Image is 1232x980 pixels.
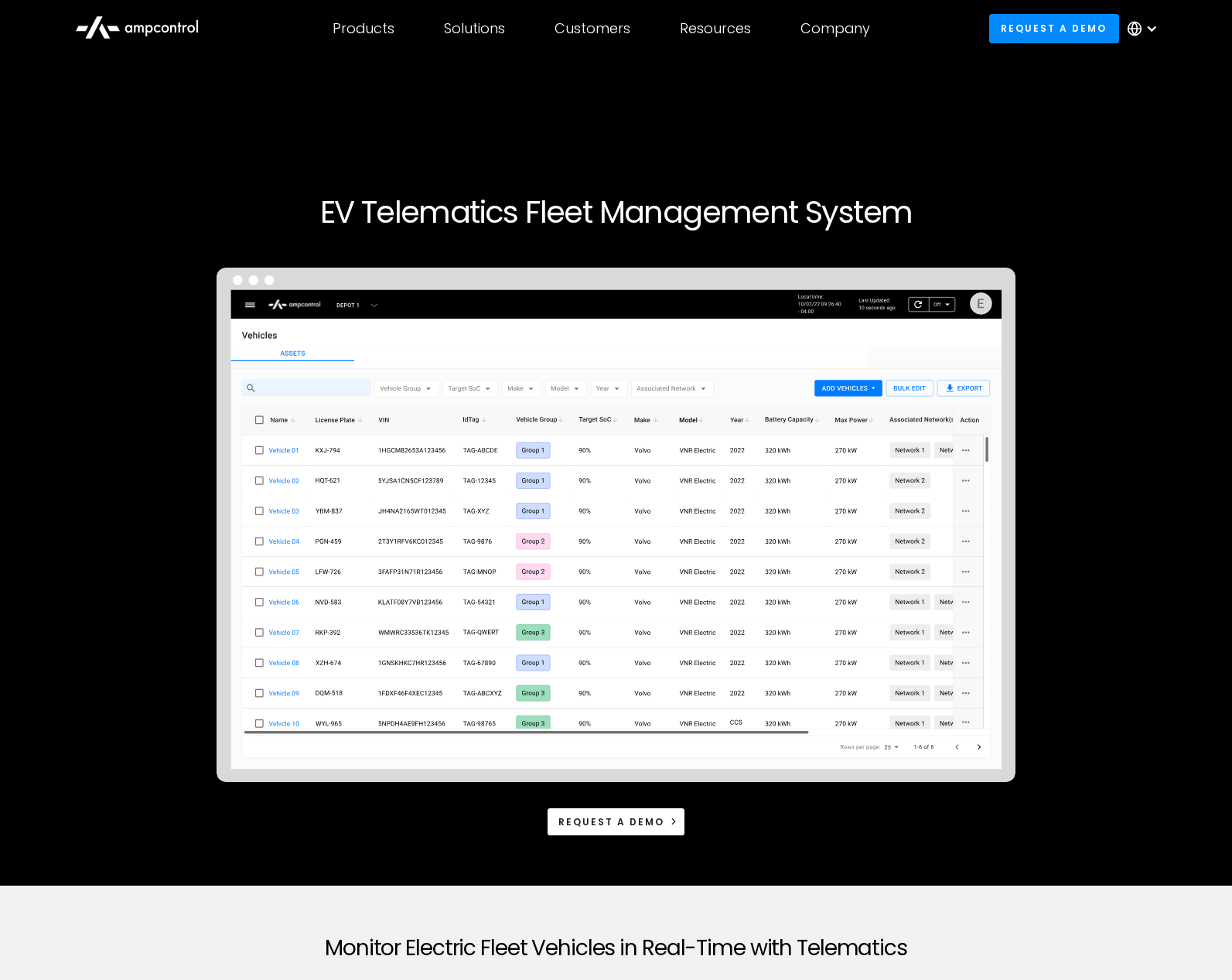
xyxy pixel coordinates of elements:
div: Resources [680,20,751,37]
img: Ampcontrol Energy Management Software for Efficient EV optimization [217,268,1016,782]
div: Company [800,20,870,37]
div: Solutions [444,20,505,37]
a: Request a demo [547,808,686,836]
div: Request a demo [558,815,664,829]
div: Customers [555,20,630,37]
div: Products [333,20,394,37]
a: Request a demo [989,14,1119,43]
h2: Monitor Electric Fleet Vehicles in Real-Time with Telematics [208,935,1025,961]
h1: EV Telematics Fleet Management System [146,193,1087,230]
